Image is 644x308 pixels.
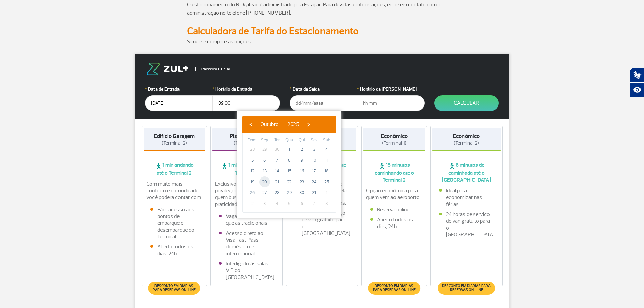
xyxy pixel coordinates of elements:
span: (Terminal 2) [162,140,187,146]
li: Vagas maiores do que as tradicionais. [219,213,274,227]
li: 24 horas de serviço de van gratuito para o [GEOGRAPHIC_DATA] [295,210,350,237]
p: Com muito mais conforto e comodidade, você poderá contar com: [146,181,202,201]
span: Parceiro Oficial [195,67,230,71]
span: 6 [259,155,270,166]
span: 28 [247,144,258,155]
span: 4 [321,144,332,155]
h2: Calculadora de Tarifa do Estacionamento [187,25,457,38]
th: weekday [308,137,320,144]
span: 15 minutos caminhando até o Terminal 2 [363,162,425,183]
span: 2025 [287,121,299,128]
th: weekday [283,137,296,144]
th: weekday [271,137,283,144]
span: 3 [259,198,270,209]
p: Exclusivo, com localização privilegiada e ideal para quem busca conforto e praticidade. [215,181,278,208]
span: 22 [284,176,295,187]
span: 24 [309,176,319,187]
span: 2 [296,144,307,155]
th: weekday [295,137,308,144]
p: Simule e compare as opções. [187,38,457,46]
span: 7 [271,155,282,166]
span: 13 [259,166,270,176]
span: 1 [284,144,295,155]
span: Desconto em diárias para reservas on-line [441,284,492,292]
li: Ideal para economizar nas férias [439,187,494,208]
button: Calcular [434,95,499,111]
span: 31 [309,187,319,198]
img: logo-zul.png [145,63,190,75]
span: 17 [309,166,319,176]
span: 26 [247,187,258,198]
button: 2025 [283,119,304,129]
div: Plugin de acessibilidade da Hand Talk. [630,68,644,97]
li: Fácil acesso aos pontos de embarque e desembarque do Terminal [150,206,198,240]
th: weekday [246,137,259,144]
label: Data da Saída [290,86,357,93]
span: 28 [271,187,282,198]
th: weekday [320,137,333,144]
span: 15 [284,166,295,176]
span: Desconto em diárias para reservas on-line [372,284,416,292]
span: Desconto em diárias para reservas on-line [152,284,197,292]
p: O estacionamento do RIOgaleão é administrado pela Estapar. Para dúvidas e informações, entre em c... [187,1,457,17]
span: 12 [247,166,258,176]
strong: Piso Premium [230,133,263,140]
button: Abrir tradutor de língua de sinais. [630,68,644,82]
span: (Terminal 2) [234,140,259,146]
button: Abrir recursos assistivos. [630,82,644,97]
span: 5 [284,198,295,209]
span: 10 [309,155,319,166]
span: (Terminal 1) [382,140,406,146]
span: 2 [247,198,258,209]
span: 8 [321,198,332,209]
span: 1 min andando até o Terminal 2 [144,162,205,176]
span: 30 [271,144,282,155]
input: hh:mm [357,95,425,111]
span: 19 [247,176,258,187]
li: Interligado às salas VIP do [GEOGRAPHIC_DATA]. [219,260,274,281]
span: 4 [271,198,282,209]
li: Acesso direto ao Visa Fast Pass doméstico e internacional. [219,230,274,257]
span: 11 [321,155,332,166]
th: weekday [259,137,271,144]
span: 29 [284,187,295,198]
span: 6 [296,198,307,209]
span: 14 [271,166,282,176]
span: 5 [247,155,258,166]
span: 29 [259,144,270,155]
span: 1 min andando até o Terminal 2 [212,162,281,176]
span: 7 [309,198,319,209]
li: 24 horas de serviço de van gratuito para o [GEOGRAPHIC_DATA] [439,211,494,238]
strong: Edifício Garagem [154,133,195,140]
span: (Terminal 2) [454,140,479,146]
input: dd/mm/aaaa [145,95,213,111]
span: 6 minutos de caminhada até o [GEOGRAPHIC_DATA] [432,162,501,183]
bs-datepicker-navigation-view: ​ ​ ​ [246,120,314,127]
span: 20 [259,176,270,187]
span: 16 [296,166,307,176]
span: 1 [321,187,332,198]
label: Data de Entrada [145,86,213,93]
bs-datepicker-container: calendar [237,111,341,218]
li: Reserva online [370,206,418,213]
li: Aberto todos os dias, 24h. [370,216,418,230]
span: 3 [309,144,319,155]
label: Horário da Entrada [212,86,280,93]
span: Outubro [260,121,279,128]
span: 30 [296,187,307,198]
p: Opção econômica para quem vem ao aeroporto. [366,187,422,201]
strong: Econômico [381,133,408,140]
input: hh:mm [212,95,280,111]
span: 25 [321,176,332,187]
span: 21 [271,176,282,187]
span: 18 [321,166,332,176]
button: › [304,119,314,129]
span: 27 [259,187,270,198]
li: Aberto todos os dias, 24h [150,243,198,257]
span: 9 [296,155,307,166]
input: dd/mm/aaaa [290,95,357,111]
button: ‹ [246,119,256,129]
button: Outubro [256,119,283,129]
